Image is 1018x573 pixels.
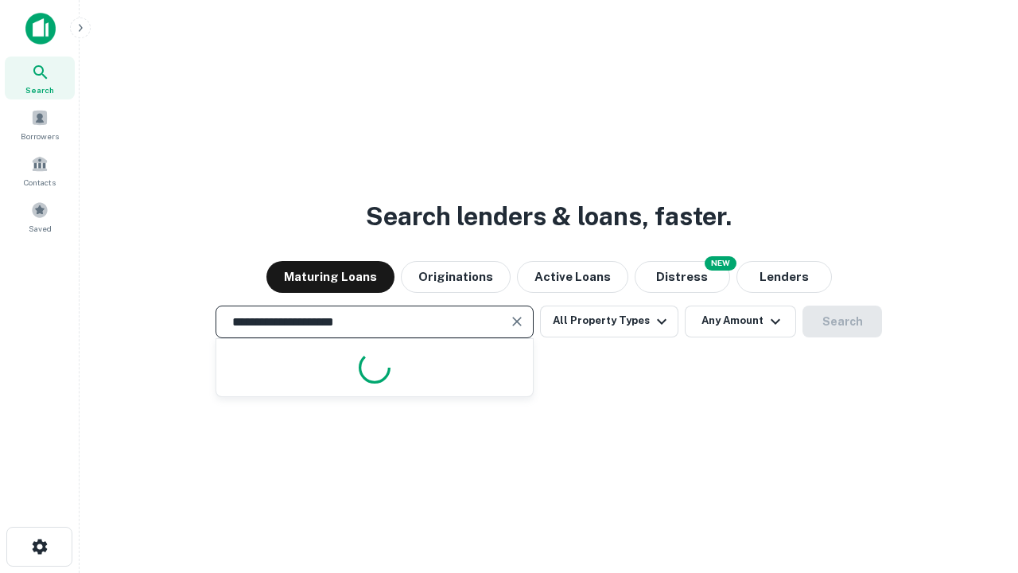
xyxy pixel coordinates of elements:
button: Maturing Loans [266,261,394,293]
span: Borrowers [21,130,59,142]
a: Borrowers [5,103,75,146]
img: capitalize-icon.png [25,13,56,45]
button: Search distressed loans with lien and other non-mortgage details. [635,261,730,293]
button: All Property Types [540,306,678,337]
a: Search [5,57,75,99]
span: Search [25,84,54,96]
button: Any Amount [685,306,796,337]
span: Saved [29,222,52,235]
button: Active Loans [517,261,628,293]
h3: Search lenders & loans, faster. [366,197,732,236]
button: Originations [401,261,511,293]
button: Clear [506,310,528,333]
a: Contacts [5,149,75,192]
div: NEW [705,256,736,271]
a: Saved [5,195,75,238]
button: Lenders [736,261,832,293]
span: Contacts [24,176,56,189]
iframe: Chat Widget [938,446,1018,522]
